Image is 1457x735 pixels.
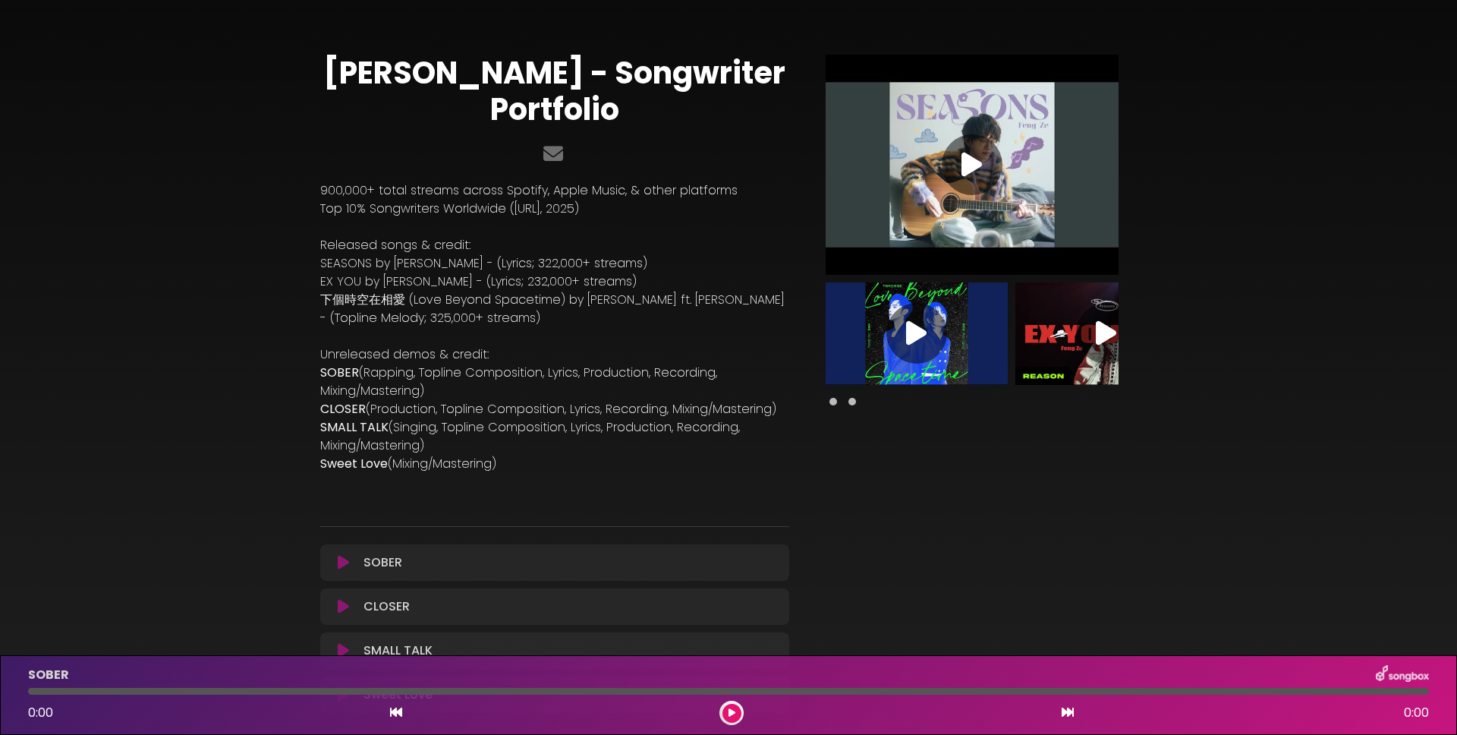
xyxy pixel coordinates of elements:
[320,254,789,273] p: SEASONS by [PERSON_NAME] - (Lyrics; 322,000+ streams)
[363,554,402,572] p: SOBER
[320,418,389,436] strong: SMALL TALK
[28,704,53,721] span: 0:00
[363,598,410,616] p: CLOSER
[320,364,359,381] strong: SOBER
[320,55,789,128] h1: [PERSON_NAME] - Songwriter Portfolio
[320,400,789,418] p: (Production, Topline Composition, Lyrics, Recording, Mixing/Mastering)
[826,55,1119,275] img: Video Thumbnail
[320,455,388,472] strong: Sweet Love
[1015,282,1197,385] img: Video Thumbnail
[1404,704,1429,722] span: 0:00
[320,364,789,400] p: (Rapping, Topline Composition, Lyrics, Production, Recording, Mixing/Mastering)
[320,291,789,327] p: 下個時空在相愛 (Love Beyond Spacetime) by [PERSON_NAME] ft. [PERSON_NAME] - (Topline Melody; 325,000+ st...
[320,345,789,364] p: Unreleased demos & credit:
[28,666,69,684] p: SOBER
[363,642,433,660] p: SMALL TALK
[826,282,1008,385] img: Video Thumbnail
[320,181,789,200] p: 900,000+ total streams across Spotify, Apple Music, & other platforms
[320,418,789,455] p: (Singing, Topline Composition, Lyrics, Production, Recording, Mixing/Mastering)
[320,200,789,218] p: Top 10% Songwriters Worldwide ([URL], 2025)
[320,236,789,254] p: Released songs & credit:
[1376,665,1429,685] img: songbox-logo-white.png
[320,455,789,473] p: (Mixing/Mastering)
[320,400,366,418] strong: CLOSER
[320,273,789,291] p: EX YOU by [PERSON_NAME] - (Lyrics; 232,000+ streams)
